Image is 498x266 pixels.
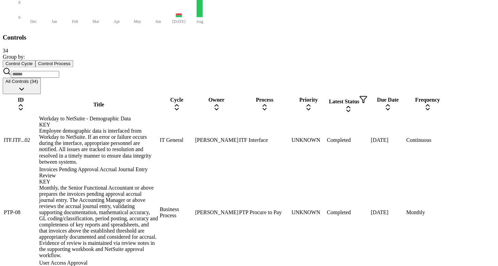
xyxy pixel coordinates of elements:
span: Group by: [3,54,25,60]
div: Cycle [160,97,194,103]
div: [PERSON_NAME] [195,209,238,215]
tspan: Dec [30,19,37,24]
div: Title [39,102,158,108]
div: Workday to NetSuite - Demographic Data [39,116,158,128]
div: PTP-08 [4,209,38,215]
tspan: 0 [18,15,20,19]
td: Business Process [159,166,194,258]
div: Employee demographic data is interfaced from Workday to NetSuite. If an error or failure occurs d... [39,128,158,165]
tspan: Mar [93,19,99,24]
div: [DATE] [371,137,405,143]
div: Process [239,97,290,103]
div: ID [4,97,38,103]
span: 34 [3,48,8,54]
td: Continuous [406,115,449,165]
div: Latest Status [327,95,369,105]
tspan: Jan [52,19,57,24]
tspan: Feb [72,19,78,24]
div: PTP Procure to Pay [239,209,290,215]
div: [PERSON_NAME] [195,137,238,143]
div: Invoices Pending Approval Accrual Journal Entry Review [39,166,158,184]
span: All Controls (34) [5,79,38,84]
div: Completed [327,137,369,143]
div: Monthly, the Senior Functional Accountant or above prepares the invoices pending approval accrual... [39,184,158,258]
tspan: [DATE] [172,19,186,24]
td: IT General [159,115,194,165]
tspan: Aug [196,19,203,24]
div: UNKNOWN [291,209,325,215]
button: All Controls (34) [3,78,41,94]
tspan: Jun [155,19,161,24]
div: UNKNOWN [291,137,325,143]
tspan: May [134,19,141,24]
div: ITF Interface [239,137,290,143]
div: KEY [39,178,158,184]
div: Completed [327,209,369,215]
h3: Controls [3,34,495,41]
button: Control Process [35,60,73,67]
div: Owner [195,97,238,103]
div: Priority [291,97,325,103]
div: Frequency [406,97,449,103]
tspan: Apr [113,19,120,24]
button: Control Cycle [3,60,35,67]
div: Due Date [371,97,405,103]
td: Monthly [406,166,449,258]
div: ITF.ITF...02 [4,137,38,143]
div: [DATE] [371,209,405,215]
div: KEY [39,122,158,128]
